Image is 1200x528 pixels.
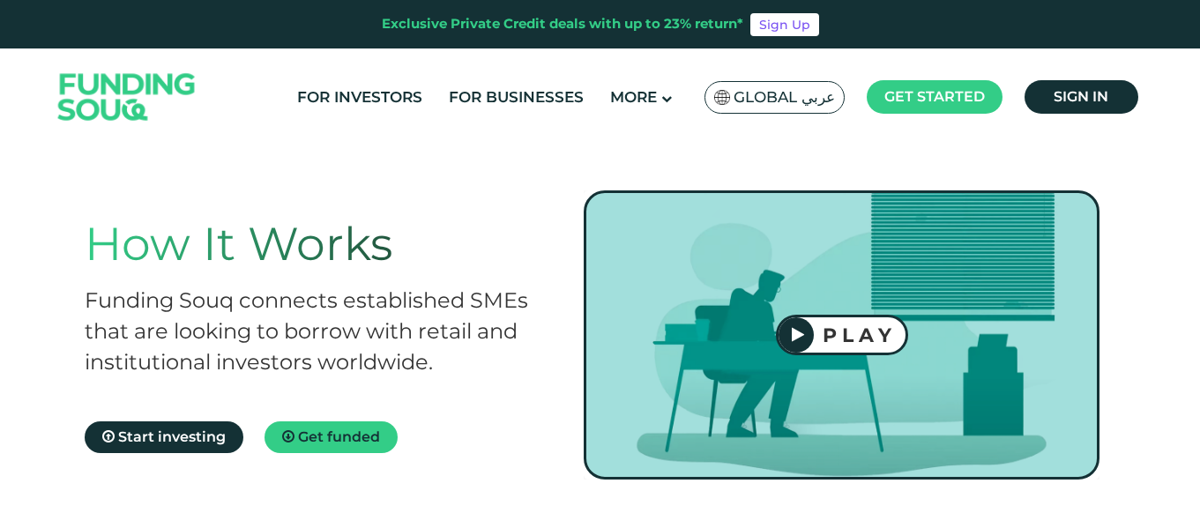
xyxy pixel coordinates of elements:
img: Logo [41,53,213,142]
a: For Investors [293,83,427,112]
span: More [610,88,657,106]
div: Exclusive Private Credit deals with up to 23% return* [382,14,743,34]
a: Get funded [265,421,398,453]
span: Get funded [298,428,380,445]
h1: How It Works [85,217,549,271]
h2: Funding Souq connects established SMEs that are looking to borrow with retail and institutional i... [85,285,549,377]
button: PLAY [776,315,908,355]
a: For Businesses [444,83,588,112]
span: Sign in [1054,88,1108,105]
span: Start investing [118,428,226,445]
div: PLAY [814,323,906,347]
img: SA Flag [714,90,730,105]
a: Start investing [85,421,243,453]
a: Sign Up [750,13,819,36]
a: Sign in [1025,80,1138,114]
span: Global عربي [734,87,835,108]
span: Get started [884,88,985,105]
